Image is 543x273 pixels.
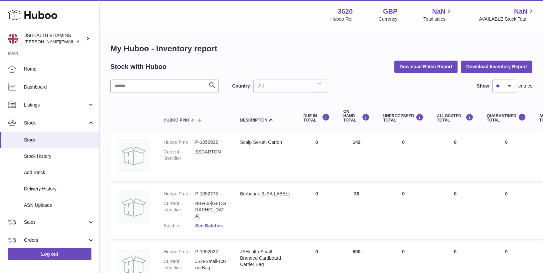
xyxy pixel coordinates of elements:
strong: GBP [383,7,397,16]
img: francesca@jshealthvitamins.com [8,34,18,44]
a: NaN Total sales [423,7,453,22]
td: 0 [376,184,430,239]
div: ON HAND Total [343,110,370,123]
span: 0 [505,139,508,145]
a: NaN AVAILABLE Stock Total [479,7,535,22]
dd: P-1052922 [195,139,227,145]
span: 0 [505,191,508,196]
label: Show [477,83,489,89]
span: entries [518,83,532,89]
span: ASN Uploads [24,202,94,208]
span: 0 [505,249,508,254]
span: Dashboard [24,84,94,90]
td: 0 [430,133,480,181]
span: Stock [24,120,87,126]
div: DUE IN TOTAL [303,114,330,123]
span: Orders [24,237,87,243]
div: UNPROCESSED Total [383,114,424,123]
dt: Huboo P no [164,191,195,197]
dt: Huboo P no [164,139,195,145]
dt: Current identifier [164,258,195,271]
label: Country [232,83,250,89]
div: QUARANTINED Total [487,114,526,123]
img: product image [117,139,150,172]
img: product image [117,191,150,224]
dd: BB+60-[GEOGRAPHIC_DATA] [195,200,227,219]
td: 0 [430,184,480,239]
span: Add Stock [24,169,94,176]
span: Stock History [24,153,94,159]
dd: JSH-Small-CarrierBag [195,258,227,271]
span: Listings [24,102,87,108]
span: Total sales [423,16,453,22]
td: 142 [337,133,376,181]
h2: Stock with Huboo [110,62,167,71]
dd: P-1052773 [195,191,227,197]
strong: 3620 [338,7,353,16]
button: Download Inventory Report [461,61,532,73]
span: Delivery History [24,186,94,192]
a: See Batches [195,223,223,228]
td: 0 [297,133,337,181]
dd: P-1052022 [195,249,227,255]
button: Download Batch Report [394,61,458,73]
span: NaN [432,7,445,16]
span: NaN [514,7,527,16]
h1: My Huboo - Inventory report [110,43,532,54]
span: AVAILABLE Stock Total [479,16,535,22]
dt: Batches [164,223,195,229]
div: Currency [379,16,398,22]
dt: Current identifier [164,200,195,219]
div: Berberine (USA LABEL) [240,191,290,197]
dt: Current identifier [164,149,195,161]
div: JSHealth Small Branded Cardboard Carrier Bag [240,249,290,268]
dt: Huboo P no [164,249,195,255]
td: 0 [297,184,337,239]
span: Home [24,66,94,72]
td: 36 [337,184,376,239]
span: Sales [24,219,87,225]
a: Log out [8,248,91,260]
span: [PERSON_NAME][EMAIL_ADDRESS][DOMAIN_NAME] [25,39,133,44]
td: 0 [376,133,430,181]
span: Stock [24,137,94,143]
dd: SSCARTON [195,149,227,161]
div: Huboo Ref [331,16,353,22]
div: JSHEALTH VITAMINS [25,32,84,45]
span: Description [240,118,267,123]
span: Huboo P no [164,118,189,123]
div: ALLOCATED Total [437,114,474,123]
div: Scalp Serum Carton [240,139,290,145]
